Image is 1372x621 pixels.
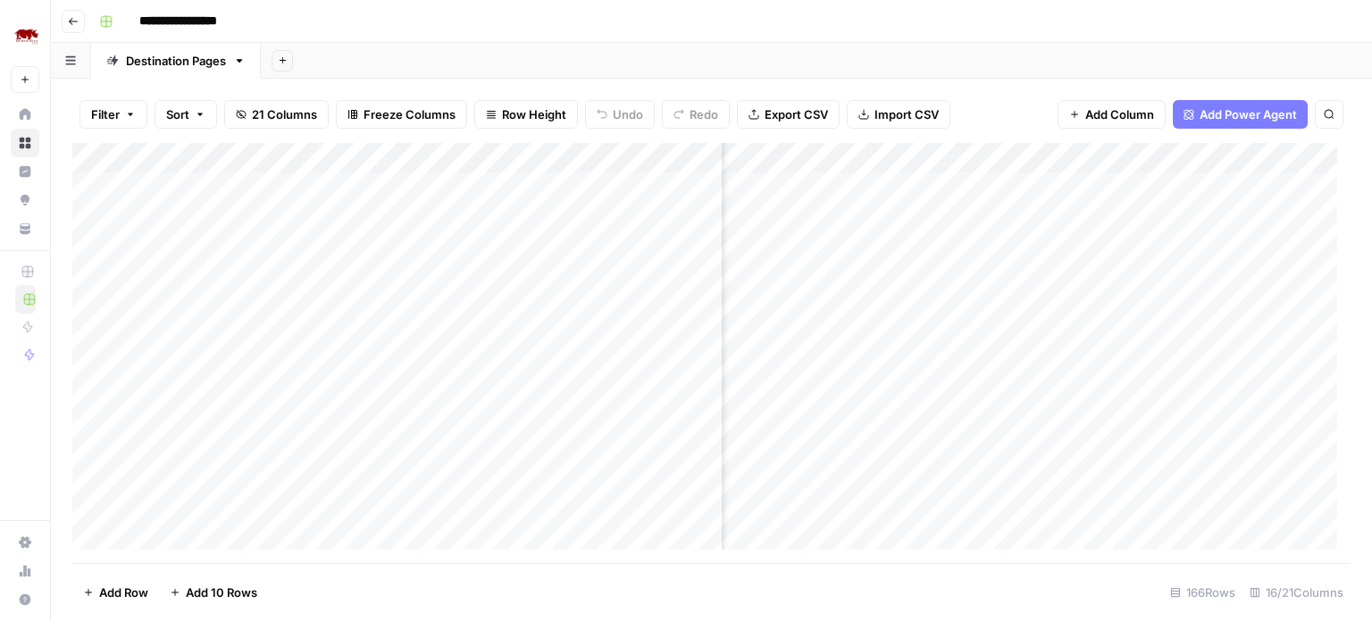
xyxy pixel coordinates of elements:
[79,100,147,129] button: Filter
[1173,100,1308,129] button: Add Power Agent
[72,578,159,607] button: Add Row
[690,105,718,123] span: Redo
[847,100,950,129] button: Import CSV
[11,585,39,614] button: Help + Support
[155,100,217,129] button: Sort
[91,105,120,123] span: Filter
[765,105,828,123] span: Export CSV
[1058,100,1166,129] button: Add Column
[166,105,189,123] span: Sort
[1200,105,1297,123] span: Add Power Agent
[502,105,566,123] span: Row Height
[11,129,39,157] a: Browse
[91,43,261,79] a: Destination Pages
[364,105,456,123] span: Freeze Columns
[585,100,655,129] button: Undo
[11,557,39,585] a: Usage
[11,14,39,59] button: Workspace: Rhino Africa
[11,528,39,557] a: Settings
[11,157,39,186] a: Insights
[662,100,730,129] button: Redo
[159,578,268,607] button: Add 10 Rows
[252,105,317,123] span: 21 Columns
[99,583,148,601] span: Add Row
[11,21,43,53] img: Rhino Africa Logo
[737,100,840,129] button: Export CSV
[11,186,39,214] a: Opportunities
[11,214,39,243] a: Your Data
[613,105,643,123] span: Undo
[186,583,257,601] span: Add 10 Rows
[874,105,939,123] span: Import CSV
[1163,578,1242,607] div: 166 Rows
[336,100,467,129] button: Freeze Columns
[126,52,226,70] div: Destination Pages
[11,100,39,129] a: Home
[1242,578,1351,607] div: 16/21 Columns
[474,100,578,129] button: Row Height
[224,100,329,129] button: 21 Columns
[1085,105,1154,123] span: Add Column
